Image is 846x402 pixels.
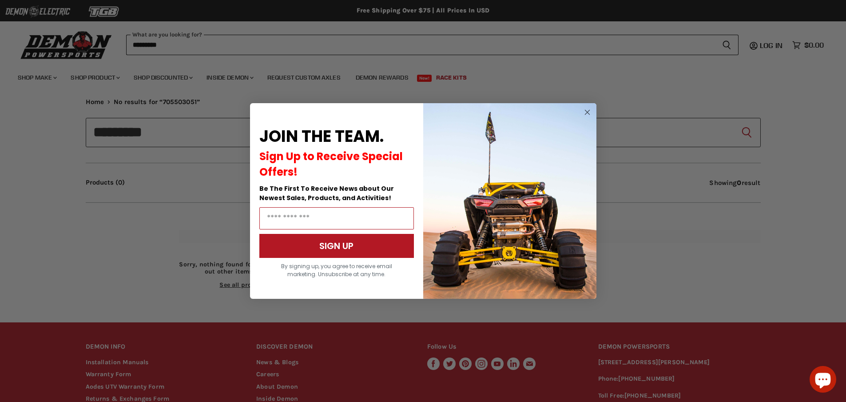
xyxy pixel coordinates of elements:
span: JOIN THE TEAM. [259,125,384,148]
span: Be The First To Receive News about Our Newest Sales, Products, and Activities! [259,184,394,202]
inbox-online-store-chat: Shopify online store chat [807,366,839,395]
button: SIGN UP [259,234,414,258]
span: Sign Up to Receive Special Offers! [259,149,403,179]
input: Email Address [259,207,414,229]
button: Close dialog [582,107,593,118]
img: a9095488-b6e7-41ba-879d-588abfab540b.jpeg [423,103,596,299]
span: By signing up, you agree to receive email marketing. Unsubscribe at any time. [281,262,392,278]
